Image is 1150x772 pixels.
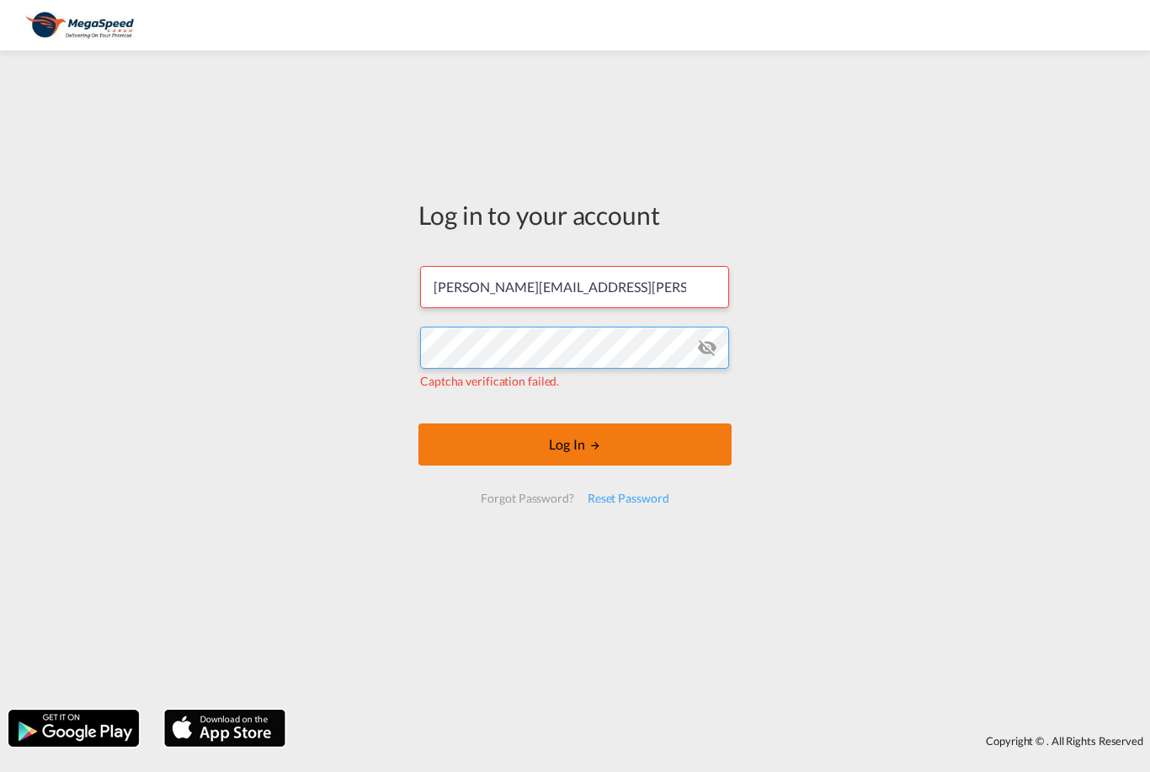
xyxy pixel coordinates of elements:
[162,708,287,748] img: apple.png
[418,423,732,466] button: LOGIN
[697,338,717,358] md-icon: icon-eye-off
[7,708,141,748] img: google.png
[474,483,580,514] div: Forgot Password?
[418,197,732,232] div: Log in to your account
[420,266,729,308] input: Enter email/phone number
[294,727,1150,755] div: Copyright © . All Rights Reserved
[581,483,676,514] div: Reset Password
[420,374,559,388] span: Captcha verification failed.
[25,7,139,45] img: ad002ba0aea611eda5429768204679d3.JPG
